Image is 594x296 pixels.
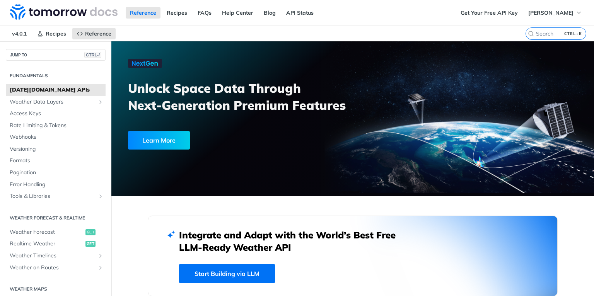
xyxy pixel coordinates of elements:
span: Tools & Libraries [10,192,96,200]
a: Realtime Weatherget [6,238,106,250]
span: get [85,241,96,247]
a: Weather TimelinesShow subpages for Weather Timelines [6,250,106,262]
a: Help Center [218,7,258,19]
span: CTRL-/ [84,52,101,58]
a: [DATE][DOMAIN_NAME] APIs [6,84,106,96]
span: Weather Forecast [10,228,84,236]
h2: Weather Forecast & realtime [6,214,106,221]
span: v4.0.1 [8,28,31,39]
a: Reference [72,28,116,39]
span: Versioning [10,145,104,153]
span: Pagination [10,169,104,177]
span: Weather Timelines [10,252,96,260]
span: Weather on Routes [10,264,96,272]
a: Access Keys [6,108,106,119]
a: Recipes [162,7,191,19]
button: JUMP TOCTRL-/ [6,49,106,61]
a: Start Building via LLM [179,264,275,283]
svg: Search [528,31,534,37]
h3: Unlock Space Data Through Next-Generation Premium Features [128,80,361,114]
button: Show subpages for Weather Data Layers [97,99,104,105]
a: Pagination [6,167,106,179]
a: Get Your Free API Key [456,7,522,19]
a: Weather Data LayersShow subpages for Weather Data Layers [6,96,106,108]
h2: Weather Maps [6,286,106,293]
a: Recipes [33,28,70,39]
span: get [85,229,96,235]
span: Recipes [46,30,66,37]
span: [PERSON_NAME] [528,9,574,16]
a: Formats [6,155,106,167]
button: Show subpages for Weather on Routes [97,265,104,271]
span: Weather Data Layers [10,98,96,106]
button: Show subpages for Weather Timelines [97,253,104,259]
span: Rate Limiting & Tokens [10,122,104,129]
a: Reference [126,7,160,19]
div: Learn More [128,131,190,150]
a: Rate Limiting & Tokens [6,120,106,131]
span: Realtime Weather [10,240,84,248]
a: Learn More [128,131,314,150]
img: NextGen [128,59,162,68]
span: Error Handling [10,181,104,189]
a: FAQs [193,7,216,19]
h2: Integrate and Adapt with the World’s Best Free LLM-Ready Weather API [179,229,407,253]
a: Weather Forecastget [6,226,106,238]
kbd: CTRL-K [562,30,584,37]
img: Tomorrow.io Weather API Docs [10,4,118,20]
a: Tools & LibrariesShow subpages for Tools & Libraries [6,191,106,202]
span: [DATE][DOMAIN_NAME] APIs [10,86,104,94]
span: Access Keys [10,110,104,117]
button: [PERSON_NAME] [524,7,586,19]
a: API Status [282,7,318,19]
a: Webhooks [6,131,106,143]
span: Formats [10,157,104,165]
h2: Fundamentals [6,72,106,79]
a: Weather on RoutesShow subpages for Weather on Routes [6,262,106,274]
a: Error Handling [6,179,106,191]
span: Webhooks [10,133,104,141]
a: Blog [259,7,280,19]
span: Reference [85,30,111,37]
button: Show subpages for Tools & Libraries [97,193,104,199]
a: Versioning [6,143,106,155]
